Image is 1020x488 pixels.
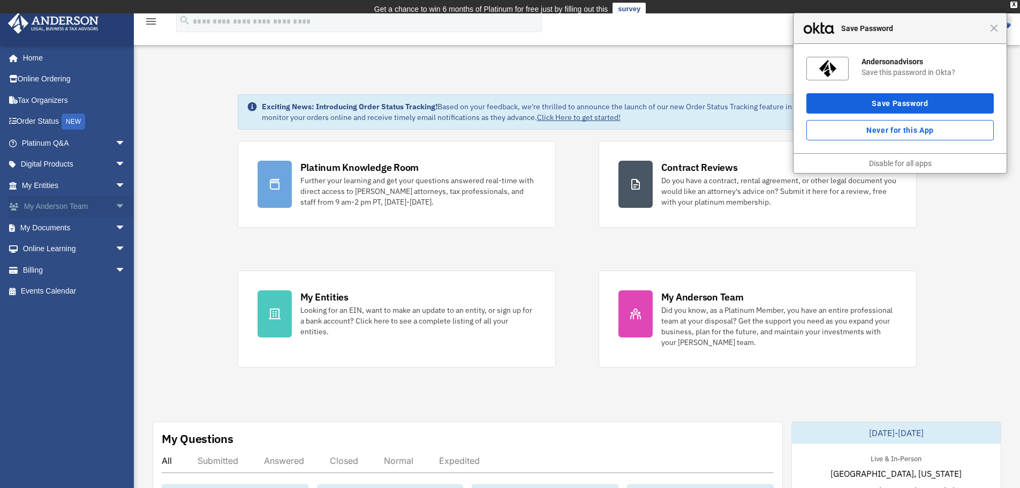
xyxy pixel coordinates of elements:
div: NEW [62,114,85,130]
a: Home [7,47,137,69]
div: Answered [264,455,304,466]
div: [DATE]-[DATE] [792,422,1001,444]
a: My Anderson Team Did you know, as a Platinum Member, you have an entire professional team at your... [599,271,917,367]
a: survey [613,3,646,16]
div: My Questions [162,431,233,447]
div: My Anderson Team [661,290,744,304]
div: Live & In-Person [862,452,930,463]
a: My Documentsarrow_drop_down [7,217,142,238]
strong: Exciting News: Introducing Order Status Tracking! [262,102,437,111]
span: arrow_drop_down [115,259,137,281]
a: Tax Organizers [7,89,142,111]
span: arrow_drop_down [115,217,137,239]
div: Did you know, as a Platinum Member, you have an entire professional team at your disposal? Get th... [661,305,897,348]
a: Digital Productsarrow_drop_down [7,154,142,175]
a: Online Ordering [7,69,142,90]
img: Anderson Advisors Platinum Portal [5,13,102,34]
span: Save Password [836,22,990,35]
img: 4PzD8dJDNrIqu0IAAAAABJRU5ErkJggg== [819,60,836,77]
a: My Entitiesarrow_drop_down [7,175,142,196]
div: Submitted [198,455,238,466]
span: Close [990,24,998,32]
div: Further your learning and get your questions answered real-time with direct access to [PERSON_NAM... [300,175,536,207]
span: [GEOGRAPHIC_DATA], [US_STATE] [830,467,962,480]
div: All [162,455,172,466]
i: menu [145,15,157,28]
div: My Entities [300,290,349,304]
a: Online Learningarrow_drop_down [7,238,142,260]
span: arrow_drop_down [115,238,137,260]
div: Looking for an EIN, want to make an update to an entity, or sign up for a bank account? Click her... [300,305,536,337]
div: Andersonadvisors [862,57,994,66]
div: Normal [384,455,413,466]
i: search [179,14,191,26]
div: Get a chance to win 6 months of Platinum for free just by filling out this [374,3,608,16]
a: My Anderson Teamarrow_drop_down [7,196,142,217]
a: My Entities Looking for an EIN, want to make an update to an entity, or sign up for a bank accoun... [238,271,556,367]
a: Disable for all apps [869,159,932,168]
span: arrow_drop_down [115,196,137,218]
div: Based on your feedback, we're thrilled to announce the launch of our new Order Status Tracking fe... [262,101,908,123]
div: Platinum Knowledge Room [300,161,419,174]
div: Save this password in Okta? [862,67,994,77]
a: Billingarrow_drop_down [7,259,142,281]
div: Do you have a contract, rental agreement, or other legal document you would like an attorney's ad... [661,175,897,207]
span: arrow_drop_down [115,132,137,154]
a: menu [145,19,157,28]
a: Platinum Q&Aarrow_drop_down [7,132,142,154]
div: close [1010,2,1017,8]
a: Platinum Knowledge Room Further your learning and get your questions answered real-time with dire... [238,141,556,228]
div: Closed [330,455,358,466]
a: Order StatusNEW [7,111,142,133]
a: Contract Reviews Do you have a contract, rental agreement, or other legal document you would like... [599,141,917,228]
div: Expedited [439,455,480,466]
button: Never for this App [806,120,994,140]
a: Click Here to get started! [537,112,621,122]
div: Contract Reviews [661,161,738,174]
span: arrow_drop_down [115,175,137,197]
button: Save Password [806,93,994,114]
a: Events Calendar [7,281,142,302]
span: arrow_drop_down [115,154,137,176]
